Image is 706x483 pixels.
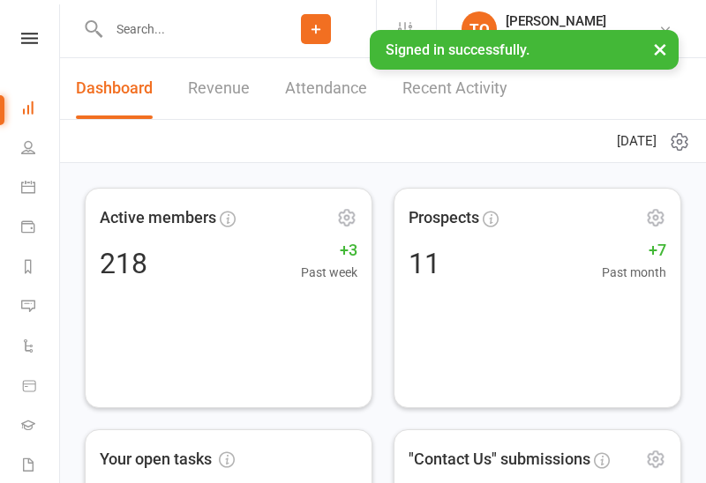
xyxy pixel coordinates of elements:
span: Your open tasks [100,447,235,472]
div: 218 [100,249,147,278]
div: [PERSON_NAME] [506,13,658,29]
span: [DATE] [617,130,657,152]
span: +3 [301,238,357,264]
span: Active members [100,205,216,231]
input: Search... [103,17,256,41]
span: Past month [602,263,666,282]
span: Past week [301,263,357,282]
a: Attendance [285,58,367,119]
a: Dashboard [21,90,61,130]
a: Calendar [21,169,61,209]
div: TQ [462,11,497,47]
span: +7 [602,238,666,264]
a: Recent Activity [402,58,507,119]
a: People [21,130,61,169]
span: Prospects [409,205,479,231]
a: Payments [21,209,61,249]
span: Signed in successfully. [386,41,529,58]
a: Reports [21,249,61,288]
a: Dashboard [76,58,153,119]
div: Ettingshausens Martial Arts [506,29,658,45]
a: Product Sales [21,368,61,407]
span: "Contact Us" submissions [409,447,590,472]
a: Revenue [188,58,250,119]
div: 11 [409,249,440,278]
button: × [644,30,676,68]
